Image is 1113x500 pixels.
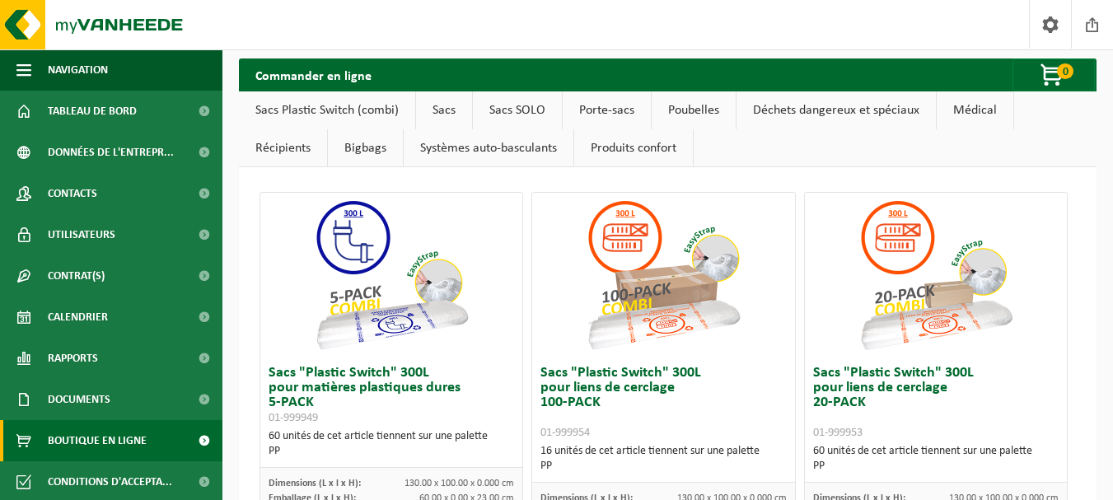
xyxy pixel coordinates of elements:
[309,193,474,357] img: 01-999949
[737,91,936,129] a: Déchets dangereux et spéciaux
[1057,63,1073,79] span: 0
[48,379,110,420] span: Documents
[48,420,147,461] span: Boutique en ligne
[540,427,590,439] span: 01-999954
[48,132,174,173] span: Données de l'entrepr...
[581,193,746,357] img: 01-999954
[48,91,137,132] span: Tableau de bord
[574,129,693,167] a: Produits confort
[937,91,1013,129] a: Médical
[1012,58,1095,91] button: 0
[540,459,786,474] div: PP
[48,173,97,214] span: Contacts
[269,479,361,488] span: Dimensions (L x l x H):
[48,338,98,379] span: Rapports
[416,91,472,129] a: Sacs
[473,91,562,129] a: Sacs SOLO
[540,366,786,440] h3: Sacs "Plastic Switch" 300L pour liens de cerclage 100-PACK
[540,444,786,474] div: 16 unités de cet article tiennent sur une palette
[239,58,388,91] h2: Commander en ligne
[269,366,514,425] h3: Sacs "Plastic Switch" 300L pour matières plastiques dures 5-PACK
[563,91,651,129] a: Porte-sacs
[813,427,863,439] span: 01-999953
[269,444,514,459] div: PP
[652,91,736,129] a: Poubelles
[48,297,108,338] span: Calendrier
[813,366,1059,440] h3: Sacs "Plastic Switch" 300L pour liens de cerclage 20-PACK
[853,193,1018,357] img: 01-999953
[269,412,318,424] span: 01-999949
[404,129,573,167] a: Systèmes auto-basculants
[405,479,514,488] span: 130.00 x 100.00 x 0.000 cm
[48,49,108,91] span: Navigation
[813,459,1059,474] div: PP
[48,214,115,255] span: Utilisateurs
[239,91,415,129] a: Sacs Plastic Switch (combi)
[48,255,105,297] span: Contrat(s)
[269,429,514,459] div: 60 unités de cet article tiennent sur une palette
[813,444,1059,474] div: 60 unités de cet article tiennent sur une palette
[328,129,403,167] a: Bigbags
[239,129,327,167] a: Récipients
